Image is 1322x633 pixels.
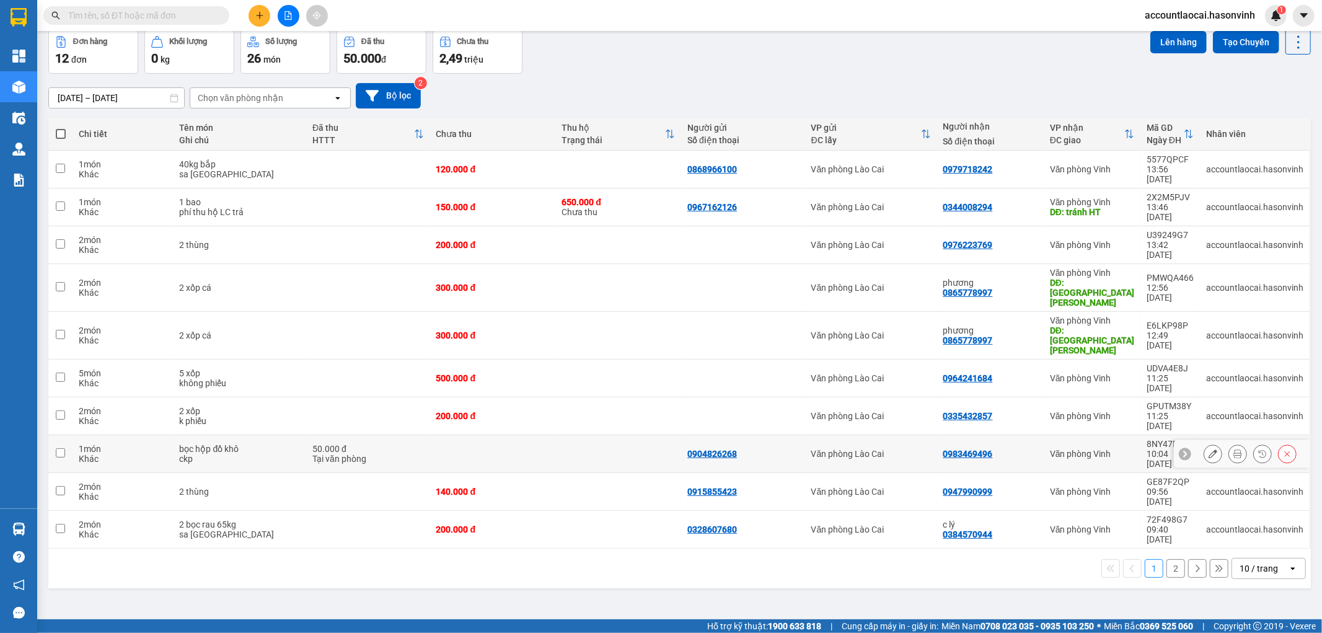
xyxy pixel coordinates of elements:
[811,240,931,250] div: Văn phòng Lào Cai
[1206,330,1303,340] div: accountlaocai.hasonvinh
[79,454,167,464] div: Khác
[1140,621,1193,631] strong: 0369 525 060
[179,207,300,217] div: phí thu hộ LC trả
[768,621,821,631] strong: 1900 633 818
[436,373,550,383] div: 500.000 đ
[337,29,426,74] button: Đã thu50.000đ
[79,492,167,502] div: Khác
[457,37,489,46] div: Chưa thu
[436,525,550,534] div: 200.000 đ
[1206,525,1303,534] div: accountlaocai.hasonvinh
[79,129,167,139] div: Chi tiết
[13,579,25,591] span: notification
[79,288,167,298] div: Khác
[1213,31,1279,53] button: Tạo Chuyến
[1206,129,1303,139] div: Nhân viên
[312,123,414,133] div: Đã thu
[79,378,167,388] div: Khác
[68,9,214,22] input: Tìm tên, số ĐT hoặc mã đơn
[687,525,737,534] div: 0328607680
[79,245,167,255] div: Khác
[1147,411,1194,431] div: 11:25 [DATE]
[1240,562,1278,575] div: 10 / trang
[1271,10,1282,21] img: icon-new-feature
[79,197,167,207] div: 1 món
[707,619,821,633] span: Hỗ trợ kỹ thuật:
[1288,564,1298,573] svg: open
[1050,278,1134,308] div: DĐ: bãi dương châu
[1150,31,1207,53] button: Lên hàng
[1050,207,1134,217] div: DĐ: tránh HT
[687,202,737,212] div: 0967162126
[811,487,931,497] div: Văn phòng Lào Cai
[1097,624,1101,629] span: ⚪️
[811,135,921,145] div: ĐC lấy
[1050,268,1134,278] div: Văn phòng Vinh
[11,8,27,27] img: logo-vxr
[1147,154,1194,164] div: 5577QPCF
[312,454,424,464] div: Tại văn phòng
[79,529,167,539] div: Khác
[179,197,300,207] div: 1 bao
[1147,321,1194,330] div: E6LKP98P
[941,619,1094,633] span: Miền Nam
[436,411,550,421] div: 200.000 đ
[179,520,300,529] div: 2 bọc rau 65kg
[1050,135,1124,145] div: ĐC giao
[198,92,283,104] div: Chọn văn phòng nhận
[179,378,300,388] div: không phiếu
[79,406,167,416] div: 2 món
[464,55,483,64] span: triệu
[1147,202,1194,222] div: 13:46 [DATE]
[312,135,414,145] div: HTTT
[79,235,167,245] div: 2 món
[1044,118,1140,151] th: Toggle SortBy
[562,197,675,207] div: 650.000 đ
[1147,515,1194,525] div: 72F498G7
[562,135,665,145] div: Trạng thái
[805,118,937,151] th: Toggle SortBy
[1206,240,1303,250] div: accountlaocai.hasonvinh
[49,88,184,108] input: Select a date range.
[240,29,330,74] button: Số lượng26món
[687,487,737,497] div: 0915855423
[247,51,261,66] span: 26
[811,373,931,383] div: Văn phòng Lào Cai
[1206,411,1303,421] div: accountlaocai.hasonvinh
[1145,559,1163,578] button: 1
[179,406,300,416] div: 2 xốp
[1147,164,1194,184] div: 13:56 [DATE]
[436,202,550,212] div: 150.000 đ
[179,330,300,340] div: 2 xốp cá
[943,449,993,459] div: 0983469496
[12,523,25,536] img: warehouse-icon
[811,123,921,133] div: VP gửi
[1050,487,1134,497] div: Văn phòng Vinh
[943,136,1038,146] div: Số điện thoại
[687,164,737,174] div: 0868966100
[1147,330,1194,350] div: 12:49 [DATE]
[306,118,430,151] th: Toggle SortBy
[263,55,281,64] span: món
[179,240,300,250] div: 2 thùng
[1050,123,1124,133] div: VP nhận
[179,454,300,464] div: ckp
[1147,135,1184,145] div: Ngày ĐH
[943,240,993,250] div: 0976223769
[1166,559,1185,578] button: 2
[1206,283,1303,293] div: accountlaocai.hasonvinh
[1135,7,1265,23] span: accountlaocai.hasonvinh
[55,51,69,66] span: 12
[811,164,931,174] div: Văn phòng Lào Cai
[179,159,300,169] div: 40kg bắp
[943,487,993,497] div: 0947990999
[436,330,550,340] div: 300.000 đ
[436,164,550,174] div: 120.000 đ
[179,135,300,145] div: Ghi chú
[179,169,300,179] div: sa pa
[1202,619,1204,633] span: |
[12,50,25,63] img: dashboard-icon
[562,197,675,217] div: Chưa thu
[1147,123,1184,133] div: Mã GD
[811,449,931,459] div: Văn phòng Lào Cai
